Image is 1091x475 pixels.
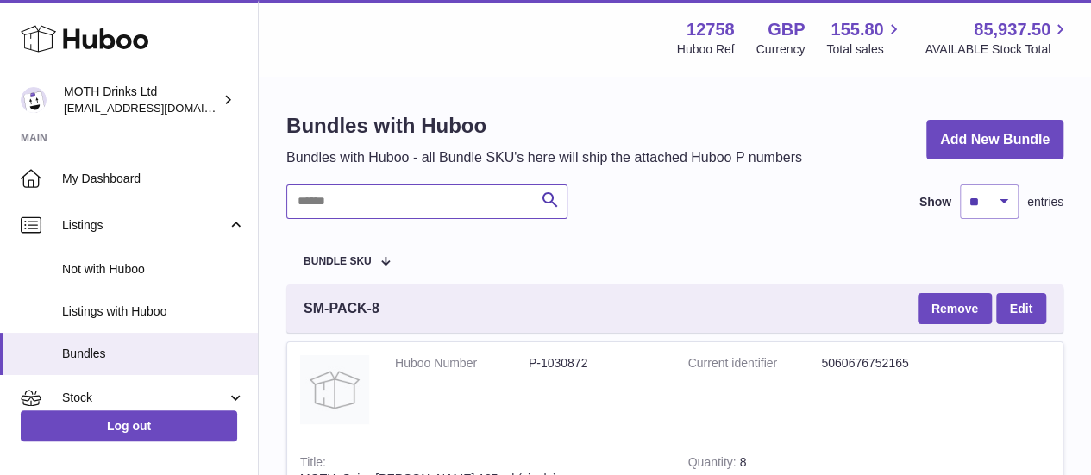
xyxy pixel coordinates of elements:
[62,261,245,278] span: Not with Huboo
[62,346,245,362] span: Bundles
[21,87,47,113] img: orders@mothdrinks.com
[974,18,1050,41] span: 85,937.50
[1027,194,1063,210] span: entries
[826,41,903,58] span: Total sales
[300,355,369,424] img: MOTH: Spicy Margarita 125 ml (single)
[395,355,529,372] dt: Huboo Number
[62,217,227,234] span: Listings
[300,455,326,473] strong: Title
[821,355,955,372] dd: 5060676752165
[304,299,379,318] span: SM-PACK-8
[286,148,802,167] p: Bundles with Huboo - all Bundle SKU's here will ship the attached Huboo P numbers
[529,355,662,372] dd: P-1030872
[768,18,805,41] strong: GBP
[919,194,951,210] label: Show
[996,293,1046,324] a: Edit
[286,112,802,140] h1: Bundles with Huboo
[304,256,372,267] span: Bundle SKU
[62,303,245,320] span: Listings with Huboo
[756,41,806,58] div: Currency
[925,18,1070,58] a: 85,937.50 AVAILABLE Stock Total
[831,18,883,41] span: 155.80
[62,390,227,406] span: Stock
[918,293,992,324] button: Remove
[64,101,254,115] span: [EMAIL_ADDRESS][DOMAIN_NAME]
[64,84,219,116] div: MOTH Drinks Ltd
[21,410,237,441] a: Log out
[677,41,735,58] div: Huboo Ref
[687,18,735,41] strong: 12758
[925,41,1070,58] span: AVAILABLE Stock Total
[688,455,740,473] strong: Quantity
[62,171,245,187] span: My Dashboard
[826,18,903,58] a: 155.80 Total sales
[688,355,822,372] dt: Current identifier
[926,120,1063,160] a: Add New Bundle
